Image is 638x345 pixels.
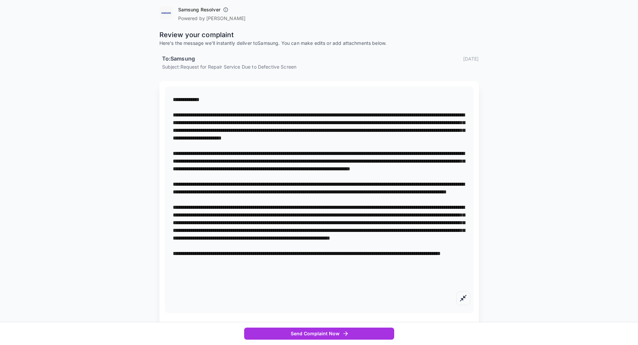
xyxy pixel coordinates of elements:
[178,15,246,22] p: Powered by [PERSON_NAME]
[162,63,479,70] p: Subject: Request for Repair Service Due to Defective Screen
[159,30,479,40] p: Review your complaint
[178,6,220,13] h6: Samsung Resolver
[162,55,195,63] h6: To: Samsung
[165,320,210,334] button: Add Detail
[244,328,394,340] button: Send Complaint Now
[463,55,479,62] p: [DATE]
[210,320,276,334] button: Upload Attachment
[159,6,173,20] img: Samsung
[159,40,479,47] p: Here's the message we'll instantly deliver to Samsung . You can make edits or add attachments below.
